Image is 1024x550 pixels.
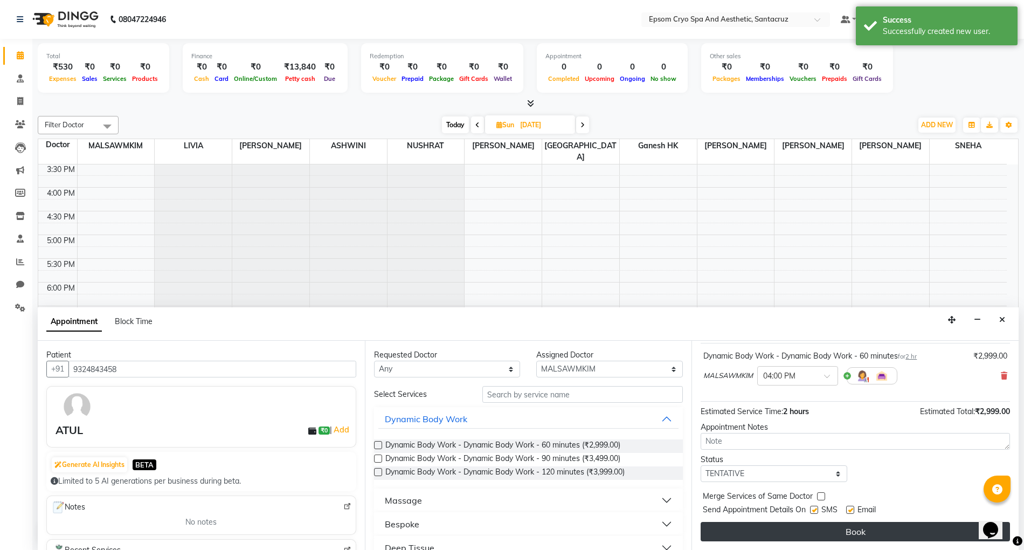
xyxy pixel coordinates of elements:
button: +91 [46,361,69,377]
div: Dynamic Body Work [385,412,467,425]
span: Petty cash [282,75,318,82]
div: 4:00 PM [45,188,77,199]
div: ₹530 [46,61,79,73]
button: Generate AI Insights [52,457,127,472]
div: 0 [545,61,582,73]
div: ₹0 [399,61,426,73]
div: 0 [582,61,617,73]
span: Send Appointment Details On [703,504,806,518]
span: Sales [79,75,100,82]
button: Book [701,522,1010,541]
span: Filter Doctor [45,120,84,129]
input: Search by service name [482,386,683,403]
span: BETA [133,459,156,470]
span: Cash [191,75,212,82]
span: Expenses [46,75,79,82]
span: Prepaids [819,75,850,82]
div: Appointment Notes [701,422,1010,433]
input: Search by Name/Mobile/Email/Code [68,361,356,377]
span: Estimated Total: [920,407,975,416]
span: Upcoming [582,75,617,82]
div: Requested Doctor [374,349,521,361]
small: for [898,353,917,360]
span: SMS [821,504,838,518]
div: 0 [648,61,679,73]
button: Massage [378,491,679,510]
span: No notes [185,517,217,528]
span: Estimated Service Time: [701,407,783,416]
button: Bespoke [378,514,679,534]
div: Doctor [38,139,77,150]
span: Block Time [115,317,153,326]
div: ₹13,840 [280,61,320,73]
button: Close [994,312,1010,328]
span: Card [212,75,231,82]
span: [PERSON_NAME] [774,139,852,153]
div: ₹0 [191,61,212,73]
div: ₹0 [212,61,231,73]
span: 2 hours [783,407,809,416]
span: [PERSON_NAME] [465,139,542,153]
div: Bespoke [385,518,419,531]
div: ₹0 [100,61,129,73]
span: Prepaid [399,75,426,82]
span: NUSHRAT [388,139,465,153]
span: [PERSON_NAME] [697,139,774,153]
span: Ganesh HK [620,139,697,153]
div: 4:30 PM [45,211,77,223]
div: ₹0 [456,61,491,73]
div: ₹0 [850,61,884,73]
img: Interior.png [875,369,888,382]
span: Email [857,504,876,518]
span: ASHWINI [310,139,387,153]
div: Finance [191,52,339,61]
span: ₹2,999.00 [975,407,1010,416]
div: 5:30 PM [45,259,77,270]
span: [PERSON_NAME] [852,139,929,153]
span: Online/Custom [231,75,280,82]
div: 5:00 PM [45,235,77,246]
div: ₹0 [320,61,339,73]
span: Wallet [491,75,515,82]
button: Dynamic Body Work [378,409,679,429]
div: Successfully created new user. [883,26,1009,37]
span: Sun [494,121,517,129]
div: Dynamic Body Work - Dynamic Body Work - 60 minutes [703,350,917,362]
a: Add [332,423,351,436]
span: ₹0 [319,427,330,435]
div: ₹0 [370,61,399,73]
div: Success [883,15,1009,26]
span: Ongoing [617,75,648,82]
div: ₹0 [129,61,161,73]
span: MALSAWMKIM [78,139,155,153]
div: Massage [385,494,422,507]
div: Select Services [366,389,474,400]
span: Due [321,75,338,82]
span: Dynamic Body Work - Dynamic Body Work - 120 minutes (₹3,999.00) [385,466,625,480]
div: Assigned Doctor [536,349,683,361]
span: Dynamic Body Work - Dynamic Body Work - 60 minutes (₹2,999.00) [385,439,620,453]
span: LIVIA [155,139,232,153]
span: Dynamic Body Work - Dynamic Body Work - 90 minutes (₹3,499.00) [385,453,620,466]
span: Merge Services of Same Doctor [703,491,813,504]
img: avatar [61,391,93,422]
div: Patient [46,349,356,361]
div: ₹2,999.00 [973,350,1007,362]
button: ADD NEW [918,118,956,133]
iframe: chat widget [979,507,1013,539]
span: Products [129,75,161,82]
div: Appointment [545,52,679,61]
div: ₹0 [743,61,787,73]
span: Gift Cards [850,75,884,82]
div: 6:00 PM [45,283,77,294]
div: Status [701,454,847,465]
div: ₹0 [426,61,456,73]
span: ADD NEW [921,121,953,129]
div: ₹0 [710,61,743,73]
div: ATUL [56,422,83,438]
span: Today [442,116,469,133]
span: Packages [710,75,743,82]
span: Completed [545,75,582,82]
span: MALSAWMKIM [703,370,753,381]
div: Total [46,52,161,61]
